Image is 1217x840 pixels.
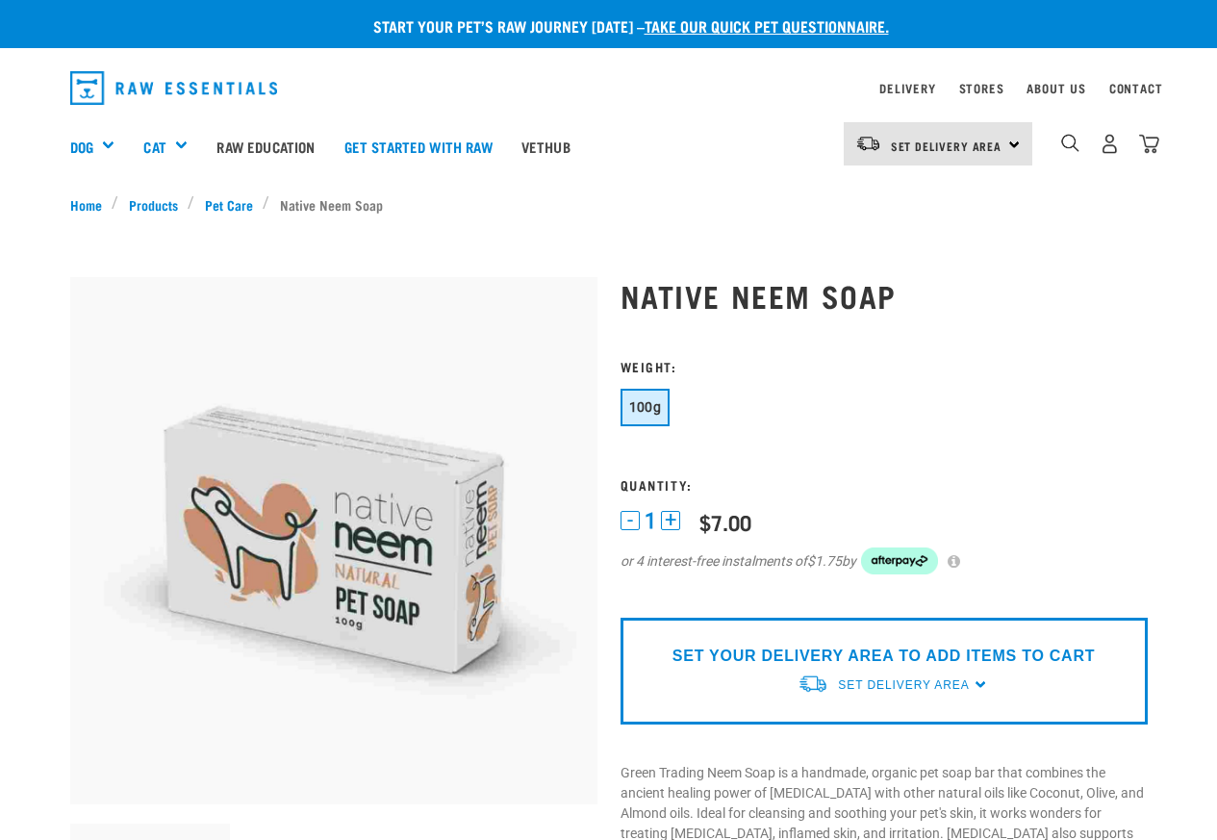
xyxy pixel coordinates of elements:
span: 1 [645,511,656,531]
img: van-moving.png [855,135,881,152]
button: - [621,511,640,530]
a: take our quick pet questionnaire. [645,21,889,30]
h3: Quantity: [621,477,1148,492]
span: $1.75 [807,551,842,572]
a: Dog [70,136,93,158]
span: Set Delivery Area [838,678,969,692]
h3: Weight: [621,359,1148,373]
a: Products [118,194,188,215]
img: user.png [1100,134,1120,154]
img: home-icon@2x.png [1139,134,1159,154]
a: Home [70,194,113,215]
div: $7.00 [699,510,751,534]
p: SET YOUR DELIVERY AREA TO ADD ITEMS TO CART [672,645,1095,668]
nav: breadcrumbs [70,194,1148,215]
img: home-icon-1@2x.png [1061,134,1079,152]
a: Raw Education [202,108,329,185]
a: Pet Care [194,194,263,215]
h1: Native Neem Soap [621,278,1148,313]
a: Delivery [879,85,935,91]
span: Set Delivery Area [891,142,1002,149]
img: Raw Essentials Logo [70,71,278,105]
span: 100g [629,399,662,415]
img: Afterpay [861,547,938,574]
button: 100g [621,389,671,426]
a: Cat [143,136,165,158]
button: + [661,511,680,530]
a: Stores [959,85,1004,91]
img: van-moving.png [798,674,828,694]
a: Get started with Raw [330,108,507,185]
div: or 4 interest-free instalments of by [621,547,1148,574]
img: Organic neem pet soap bar 100g green trading [70,277,597,804]
nav: dropdown navigation [55,64,1163,113]
a: Vethub [507,108,585,185]
a: Contact [1109,85,1163,91]
a: About Us [1027,85,1085,91]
